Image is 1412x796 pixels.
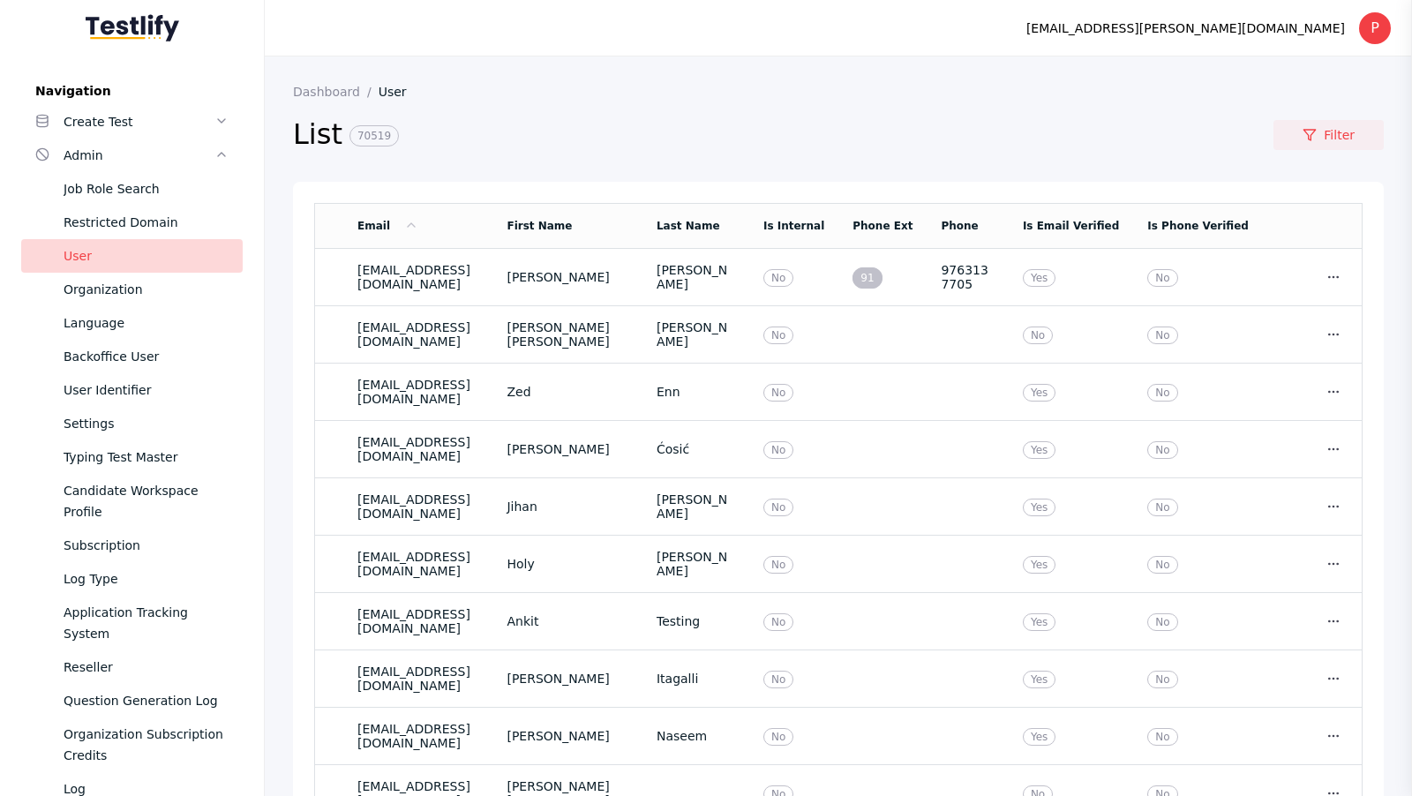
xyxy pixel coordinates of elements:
[64,535,229,556] div: Subscription
[357,665,478,693] section: [EMAIL_ADDRESS][DOMAIN_NAME]
[64,111,214,132] div: Create Test
[21,474,243,529] a: Candidate Workspace Profile
[64,568,229,589] div: Log Type
[657,442,735,456] section: Ćosić
[657,220,720,232] a: Last Name
[21,562,243,596] a: Log Type
[21,440,243,474] a: Typing Test Master
[763,327,793,344] span: No
[357,263,478,291] section: [EMAIL_ADDRESS][DOMAIN_NAME]
[1023,613,1055,631] span: Yes
[21,529,243,562] a: Subscription
[1023,671,1055,688] span: Yes
[507,385,628,399] section: Zed
[507,442,628,456] section: [PERSON_NAME]
[507,270,628,284] section: [PERSON_NAME]
[852,220,913,232] a: Phone Ext
[657,729,735,743] section: Naseem
[763,671,793,688] span: No
[1147,728,1177,746] span: No
[507,499,628,514] section: Jihan
[507,614,628,628] section: Ankit
[21,596,243,650] a: Application Tracking System
[657,672,735,686] section: Itagalli
[357,378,478,406] section: [EMAIL_ADDRESS][DOMAIN_NAME]
[1147,613,1177,631] span: No
[1023,327,1053,344] span: No
[1147,384,1177,402] span: No
[21,684,243,717] a: Question Generation Log
[64,413,229,434] div: Settings
[64,724,229,766] div: Organization Subscription Credits
[64,178,229,199] div: Job Role Search
[1147,556,1177,574] span: No
[21,373,243,407] a: User Identifier
[293,85,379,99] a: Dashboard
[86,14,179,41] img: Testlify - Backoffice
[357,722,478,750] section: [EMAIL_ADDRESS][DOMAIN_NAME]
[64,346,229,367] div: Backoffice User
[21,407,243,440] a: Settings
[64,212,229,233] div: Restricted Domain
[1359,12,1391,44] div: P
[941,263,994,291] section: 9763137705
[1023,499,1055,516] span: Yes
[507,672,628,686] section: [PERSON_NAME]
[1023,556,1055,574] span: Yes
[657,320,735,349] section: [PERSON_NAME]
[21,306,243,340] a: Language
[21,84,243,98] label: Navigation
[507,220,572,232] a: First Name
[21,650,243,684] a: Reseller
[763,220,824,232] a: Is Internal
[1023,441,1055,459] span: Yes
[357,220,418,232] a: Email
[21,239,243,273] a: User
[293,116,1273,154] h2: List
[763,556,793,574] span: No
[1147,220,1249,232] a: Is Phone Verified
[64,245,229,267] div: User
[349,125,399,146] span: 70519
[1023,220,1119,232] a: Is Email Verified
[657,492,735,521] section: [PERSON_NAME]
[1023,269,1055,287] span: Yes
[357,435,478,463] section: [EMAIL_ADDRESS][DOMAIN_NAME]
[763,613,793,631] span: No
[1147,269,1177,287] span: No
[357,550,478,578] section: [EMAIL_ADDRESS][DOMAIN_NAME]
[64,145,214,166] div: Admin
[64,279,229,300] div: Organization
[763,728,793,746] span: No
[657,550,735,578] section: [PERSON_NAME]
[657,614,735,628] section: Testing
[21,172,243,206] a: Job Role Search
[21,340,243,373] a: Backoffice User
[357,492,478,521] section: [EMAIL_ADDRESS][DOMAIN_NAME]
[852,267,882,289] span: 91
[1147,499,1177,516] span: No
[763,499,793,516] span: No
[1026,18,1345,39] div: [EMAIL_ADDRESS][PERSON_NAME][DOMAIN_NAME]
[657,385,735,399] section: Enn
[379,85,421,99] a: User
[64,447,229,468] div: Typing Test Master
[1023,384,1055,402] span: Yes
[1023,728,1055,746] span: Yes
[1147,671,1177,688] span: No
[64,480,229,522] div: Candidate Workspace Profile
[1147,441,1177,459] span: No
[21,717,243,772] a: Organization Subscription Credits
[941,220,978,232] a: Phone
[21,206,243,239] a: Restricted Domain
[1147,327,1177,344] span: No
[507,320,628,349] section: [PERSON_NAME] [PERSON_NAME]
[64,690,229,711] div: Question Generation Log
[507,557,628,571] section: Holy
[763,269,793,287] span: No
[64,657,229,678] div: Reseller
[1273,120,1384,150] a: Filter
[507,729,628,743] section: [PERSON_NAME]
[763,384,793,402] span: No
[657,263,735,291] section: [PERSON_NAME]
